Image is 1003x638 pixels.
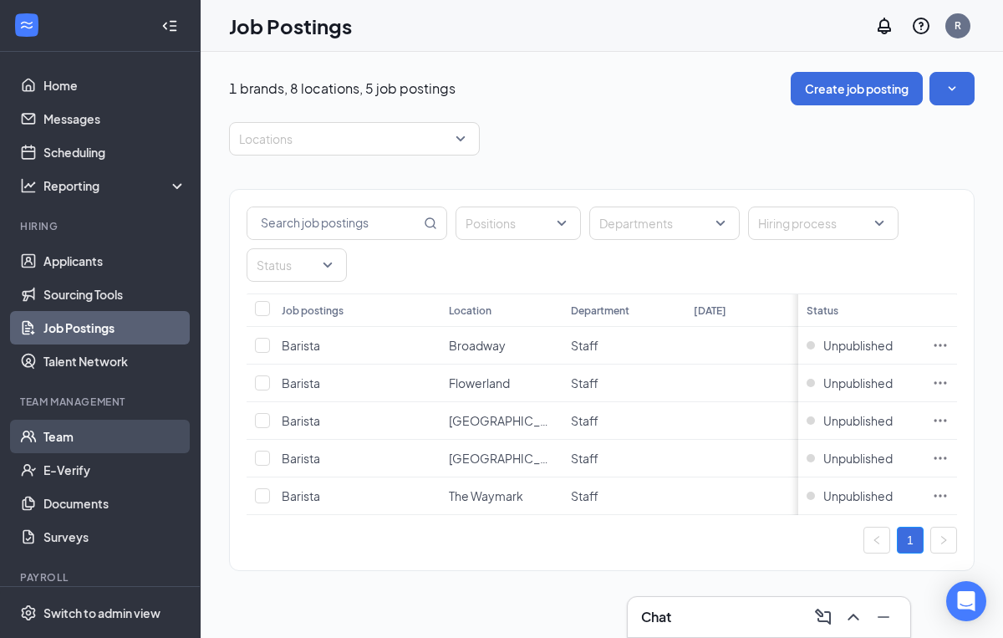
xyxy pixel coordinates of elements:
[946,581,986,621] div: Open Intercom Messenger
[282,304,344,318] div: Job postings
[43,177,187,194] div: Reporting
[18,17,35,33] svg: WorkstreamLogo
[43,420,186,453] a: Team
[20,219,183,233] div: Hiring
[939,535,949,545] span: right
[563,402,685,440] td: Staff
[20,395,183,409] div: Team Management
[282,375,320,390] span: Barista
[43,453,186,487] a: E-Verify
[449,375,510,390] span: Flowerland
[229,12,352,40] h1: Job Postings
[440,477,563,515] td: The Waymark
[161,18,178,34] svg: Collapse
[282,338,320,353] span: Barista
[932,487,949,504] svg: Ellipses
[685,293,807,327] th: [DATE]
[449,413,571,428] span: [GEOGRAPHIC_DATA]
[247,207,420,239] input: Search job postings
[440,440,563,477] td: Prescott Market Hall
[449,488,523,503] span: The Waymark
[929,72,975,105] button: SmallChevronDown
[43,278,186,311] a: Sourcing Tools
[571,413,598,428] span: Staff
[930,527,957,554] button: right
[955,18,961,33] div: R
[932,412,949,429] svg: Ellipses
[229,79,456,98] p: 1 brands, 8 locations, 5 job postings
[43,102,186,135] a: Messages
[424,217,437,230] svg: MagnifyingGlass
[282,413,320,428] span: Barista
[440,365,563,402] td: Flowerland
[43,605,160,621] div: Switch to admin view
[872,535,882,545] span: left
[449,304,491,318] div: Location
[930,527,957,554] li: Next Page
[282,488,320,503] span: Barista
[571,375,598,390] span: Staff
[873,607,894,627] svg: Minimize
[641,608,671,626] h3: Chat
[43,311,186,345] a: Job Postings
[798,293,924,327] th: Status
[898,528,923,553] a: 1
[863,527,890,554] li: Previous Page
[43,520,186,554] a: Surveys
[823,337,893,354] span: Unpublished
[813,607,833,627] svg: ComposeMessage
[810,604,837,630] button: ComposeMessage
[911,16,931,36] svg: QuestionInfo
[563,440,685,477] td: Staff
[20,605,37,621] svg: Settings
[43,244,186,278] a: Applicants
[840,604,867,630] button: ChevronUp
[791,72,923,105] button: Create job posting
[932,450,949,467] svg: Ellipses
[932,337,949,354] svg: Ellipses
[563,477,685,515] td: Staff
[282,451,320,466] span: Barista
[944,80,960,97] svg: SmallChevronDown
[440,327,563,365] td: Broadway
[571,338,598,353] span: Staff
[870,604,897,630] button: Minimize
[43,135,186,169] a: Scheduling
[571,451,598,466] span: Staff
[43,69,186,102] a: Home
[571,304,629,318] div: Department
[571,488,598,503] span: Staff
[43,487,186,520] a: Documents
[874,16,894,36] svg: Notifications
[43,345,186,378] a: Talent Network
[823,412,893,429] span: Unpublished
[20,177,37,194] svg: Analysis
[843,607,863,627] svg: ChevronUp
[449,338,506,353] span: Broadway
[897,527,924,554] li: 1
[563,327,685,365] td: Staff
[20,570,183,584] div: Payroll
[823,487,893,504] span: Unpublished
[563,365,685,402] td: Staff
[823,375,893,391] span: Unpublished
[823,450,893,467] span: Unpublished
[440,402,563,440] td: Montclair Village
[932,375,949,391] svg: Ellipses
[863,527,890,554] button: left
[449,451,571,466] span: [GEOGRAPHIC_DATA]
